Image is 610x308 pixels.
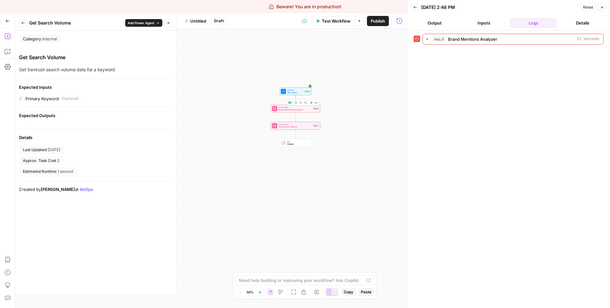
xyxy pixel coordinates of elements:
button: Copy [341,288,356,296]
span: Brand Mentions Analyzer [279,108,312,111]
button: Publish [367,16,389,26]
div: ErrorPower AgentBrand Mentions AnalyzerStep 6Test [271,105,320,112]
span: Draft [214,18,224,24]
div: Primary Keyword [25,95,59,102]
span: Publish [371,18,385,24]
span: Approx. Task Cost [23,158,56,164]
span: [PERSON_NAME] [41,187,75,192]
span: step_6 [432,36,445,42]
span: [DATE] [48,147,60,153]
span: Last Updated [23,147,47,153]
button: Output [411,18,458,28]
div: Get Search Volume [19,53,173,61]
span: Category [23,36,41,42]
button: 11 seconds [423,34,603,44]
span: Untitled [190,18,206,24]
g: Edge from start to step_6 [295,95,296,104]
div: Details [19,134,173,141]
span: Error [317,101,320,105]
g: Edge from step_6 to step_7 [295,112,296,122]
span: Estimated Runtime [23,169,57,174]
button: Test Workflow [312,16,354,26]
div: Inputs [304,90,310,93]
span: Power Agent [279,106,312,108]
span: 1 second [58,169,73,174]
span: 2 [57,158,59,164]
div: Beware! You are in production! [269,3,341,10]
span: Get Search Volume [279,125,312,129]
g: Edge from step_7 to end [295,129,296,139]
span: 11 seconds [577,36,600,42]
a: AirOps [80,187,93,192]
div: Created by at [19,186,173,192]
span: End [287,140,309,143]
div: Expected Outputs [19,112,173,119]
span: 50% [247,290,254,295]
button: Reset [580,3,596,11]
span: Power Agent [279,123,312,126]
span: Set Inputs [287,91,303,94]
span: Test Workflow [322,18,350,24]
div: (Optional) [61,96,79,101]
span: Copy [344,289,353,295]
button: Logs [510,18,557,28]
button: Details [559,18,607,28]
button: Untitled [181,16,210,26]
span: Output [287,143,309,146]
button: Paste [358,288,374,296]
span: Workflow [287,89,303,91]
span: Paste [361,289,371,295]
p: Get Semrush search volume data for a keyword [19,66,173,73]
div: Step 7 [313,124,319,127]
span: Brand Mentions Analyzer [448,36,497,42]
div: Power AgentGet Search VolumeStep 7 [271,122,320,129]
span: Reset [583,4,593,10]
button: Add Power Agent [125,19,162,27]
div: Step 6 [313,107,319,110]
div: EndOutput [271,139,320,147]
div: WorkflowSet InputsInputs [271,87,320,95]
button: Inputs [461,18,508,28]
span: Add Power Agent [128,20,154,25]
span: Internal [42,36,57,42]
div: Expected Inputs [19,84,173,90]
